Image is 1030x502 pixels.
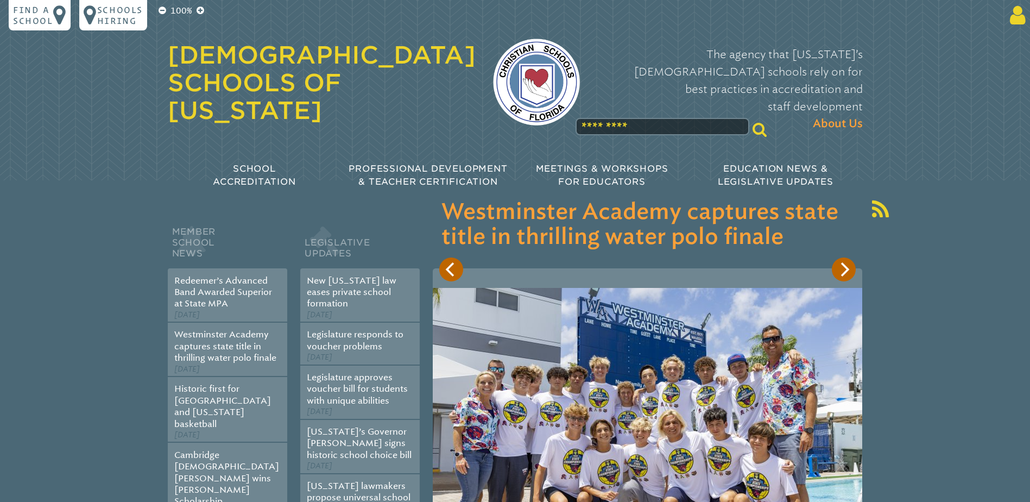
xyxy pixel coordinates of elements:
a: [US_STATE]’s Governor [PERSON_NAME] signs historic school choice bill [307,426,412,460]
a: New [US_STATE] law eases private school formation [307,275,396,309]
span: [DATE] [307,353,332,362]
a: Redeemer’s Advanced Band Awarded Superior at State MPA [174,275,272,309]
img: csf-logo-web-colors.png [493,39,580,125]
p: 100% [168,4,194,17]
h2: Legislative Updates [300,224,420,268]
button: Previous [439,258,463,281]
a: Legislature approves voucher bill for students with unique abilities [307,372,408,406]
p: Find a school [13,4,53,26]
h2: Member School News [168,224,287,268]
span: [DATE] [307,310,332,319]
span: Education News & Legislative Updates [718,164,833,187]
p: Schools Hiring [97,4,143,26]
a: Legislature responds to voucher problems [307,329,403,351]
span: [DATE] [174,365,200,374]
span: [DATE] [307,461,332,470]
span: Professional Development & Teacher Certification [349,164,507,187]
a: Historic first for [GEOGRAPHIC_DATA] and [US_STATE] basketball [174,384,271,429]
p: The agency that [US_STATE]’s [DEMOGRAPHIC_DATA] schools rely on for best practices in accreditati... [597,46,863,133]
button: Next [832,258,856,281]
span: School Accreditation [213,164,295,187]
span: [DATE] [174,430,200,440]
h3: Westminster Academy captures state title in thrilling water polo finale [441,200,854,250]
span: [DATE] [174,310,200,319]
span: Meetings & Workshops for Educators [536,164,668,187]
a: Westminster Academy captures state title in thrilling water polo finale [174,329,276,363]
span: [DATE] [307,407,332,416]
a: [DEMOGRAPHIC_DATA] Schools of [US_STATE] [168,41,476,124]
span: About Us [813,115,863,133]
